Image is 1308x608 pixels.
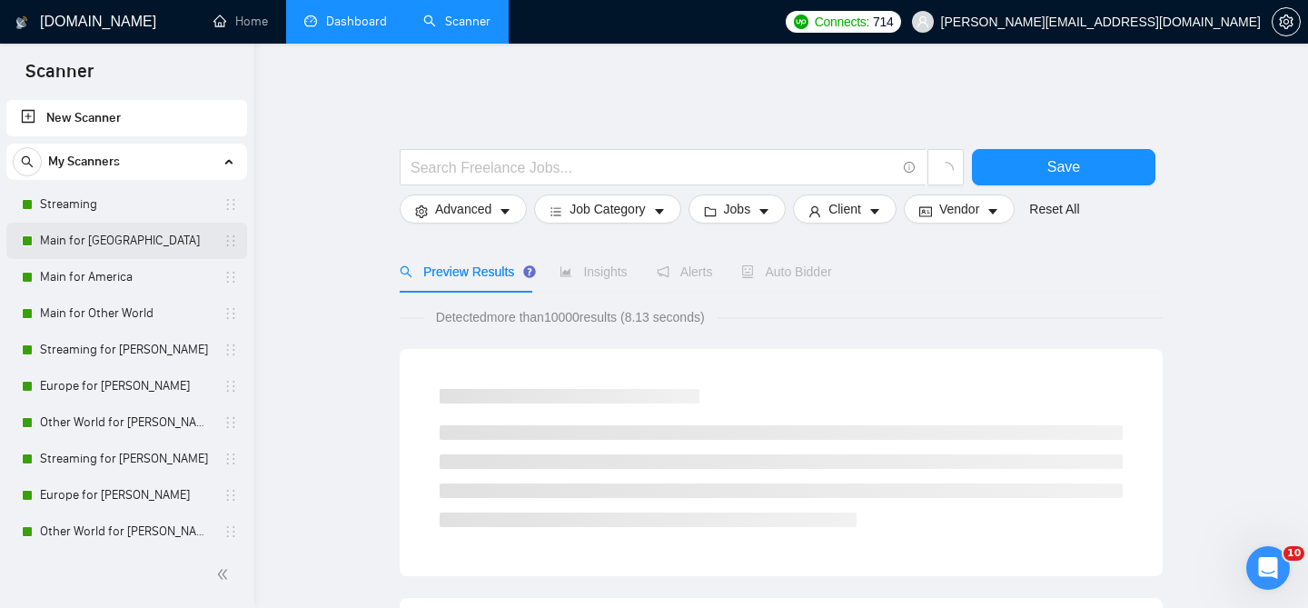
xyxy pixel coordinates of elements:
span: Scanner [11,58,108,96]
span: notification [657,265,669,278]
span: loading [937,162,954,178]
span: holder [223,234,238,248]
span: Advanced [435,199,491,219]
span: setting [415,204,428,218]
span: caret-down [986,204,999,218]
li: New Scanner [6,100,247,136]
a: homeHome [213,14,268,29]
span: holder [223,415,238,430]
a: dashboardDashboard [304,14,387,29]
button: idcardVendorcaret-down [904,194,1015,224]
span: holder [223,452,238,466]
span: double-left [216,565,234,583]
a: Europe for [PERSON_NAME] [40,368,213,404]
span: holder [223,379,238,394]
a: Other World for [PERSON_NAME] [40,404,213,441]
span: Preview Results [400,264,530,279]
span: 714 [873,12,893,32]
span: holder [223,197,238,212]
span: caret-down [653,204,666,218]
span: Vendor [939,199,979,219]
button: folderJobscaret-down [689,194,787,224]
img: upwork-logo.png [794,15,808,29]
a: setting [1272,15,1301,29]
span: holder [223,488,238,503]
span: user [917,15,929,28]
a: searchScanner [423,14,490,29]
span: folder [704,204,717,218]
button: barsJob Categorycaret-down [534,194,680,224]
span: setting [1273,15,1300,29]
button: setting [1272,7,1301,36]
span: 10 [1283,546,1304,561]
span: holder [223,270,238,284]
span: Job Category [570,199,645,219]
a: Streaming [40,186,213,223]
span: Connects: [815,12,869,32]
span: My Scanners [48,144,120,180]
a: Europe for [PERSON_NAME] [40,477,213,513]
span: search [14,155,41,168]
a: Main for Other World [40,295,213,332]
span: idcard [919,204,932,218]
a: Streaming for [PERSON_NAME] [40,441,213,477]
span: info-circle [904,162,916,174]
span: Insights [560,264,627,279]
span: search [400,265,412,278]
span: caret-down [868,204,881,218]
span: Detected more than 10000 results (8.13 seconds) [423,307,718,327]
a: Main for America [40,259,213,295]
div: Tooltip anchor [521,264,538,280]
span: bars [550,204,562,218]
a: Streaming for [PERSON_NAME] [40,332,213,368]
span: Client [828,199,861,219]
span: Jobs [724,199,751,219]
span: holder [223,343,238,357]
span: holder [223,524,238,539]
span: caret-down [758,204,770,218]
button: settingAdvancedcaret-down [400,194,527,224]
button: userClientcaret-down [793,194,897,224]
span: holder [223,306,238,321]
span: Auto Bidder [741,264,831,279]
img: logo [15,8,28,37]
span: caret-down [499,204,511,218]
span: Alerts [657,264,713,279]
a: New Scanner [21,100,233,136]
span: robot [741,265,754,278]
span: user [808,204,821,218]
a: Other World for [PERSON_NAME] [40,513,213,550]
button: search [13,147,42,176]
span: Save [1047,155,1080,178]
button: Save [972,149,1155,185]
iframe: Intercom live chat [1246,546,1290,590]
input: Search Freelance Jobs... [411,156,896,179]
a: Reset All [1029,199,1079,219]
a: Main for [GEOGRAPHIC_DATA] [40,223,213,259]
span: area-chart [560,265,572,278]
